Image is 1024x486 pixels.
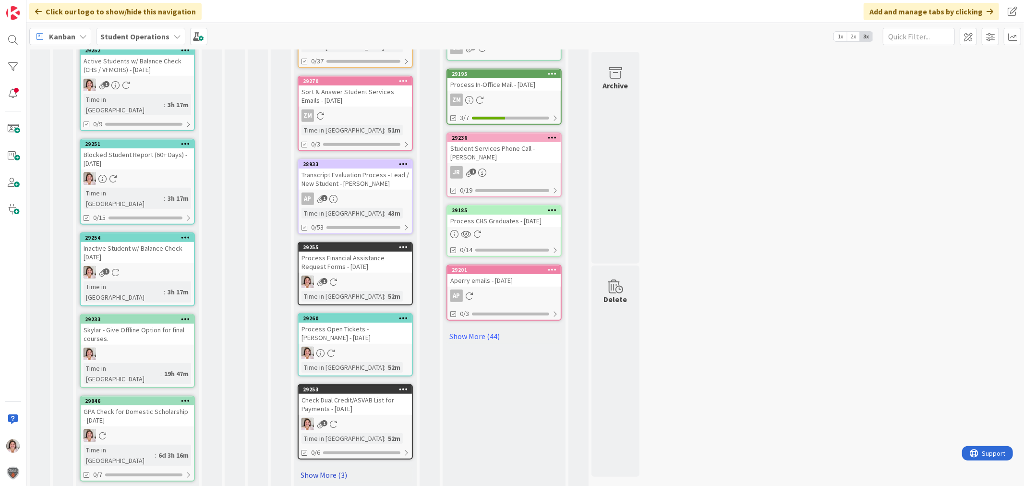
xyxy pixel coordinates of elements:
div: Inactive Student w/ Balance Check - [DATE] [81,242,194,263]
span: : [160,368,162,379]
span: 0/53 [311,222,324,232]
div: Add and manage tabs by clicking [864,3,999,20]
div: 29185 [452,207,561,214]
img: EW [84,429,96,442]
span: : [164,193,165,204]
span: : [384,362,386,373]
div: Active Students w/ Balance Check (CHS / VFMOHS) - [DATE] [81,55,194,76]
div: ZM [450,94,463,106]
div: Archive [603,80,628,91]
div: EW [81,79,194,91]
div: 29252 [81,46,194,55]
span: : [384,208,386,219]
div: Delete [604,293,627,305]
div: 29201Aperry emails - [DATE] [447,266,561,287]
div: 52m [386,362,403,373]
img: EW [301,418,314,430]
span: : [384,125,386,135]
span: 1 [321,420,327,426]
div: 29253 [303,386,412,393]
div: 3h 17m [165,287,191,297]
div: Time in [GEOGRAPHIC_DATA] [301,125,384,135]
div: 3h 17m [165,99,191,110]
div: EW [299,418,412,430]
img: EW [84,79,96,91]
div: EW [299,347,412,359]
div: ZM [447,94,561,106]
div: 29255 [303,244,412,251]
span: 1 [103,81,109,87]
span: 1 [470,169,476,175]
div: Process Financial Assistance Request Forms - [DATE] [299,252,412,273]
img: avatar [6,466,20,480]
div: 29236Student Services Phone Call - [PERSON_NAME] [447,134,561,163]
div: 29233 [85,316,194,323]
div: 51m [386,125,403,135]
div: 29046 [85,398,194,404]
div: 29251Blocked Student Report (60+ Days) - [DATE] [81,140,194,170]
div: 6d 3h 16m [156,450,191,461]
span: 1 [103,268,109,275]
div: AP [447,290,561,302]
a: Show More (44) [446,328,562,344]
div: Process In-Office Mail - [DATE] [447,78,561,91]
div: 52m [386,291,403,302]
span: 0/3 [460,309,469,319]
img: EW [6,439,20,453]
span: 0/9 [93,119,102,129]
div: 43m [386,208,403,219]
div: 29195 [452,71,561,77]
div: Time in [GEOGRAPHIC_DATA] [84,445,155,466]
div: 29201 [447,266,561,274]
div: Aperry emails - [DATE] [447,274,561,287]
span: 1x [834,32,847,41]
div: Time in [GEOGRAPHIC_DATA] [84,281,164,303]
div: ZM [301,109,314,122]
span: 0/14 [460,245,472,255]
img: EW [84,266,96,279]
span: Support [20,1,44,13]
input: Quick Filter... [883,28,955,45]
a: Show More (3) [298,467,413,483]
div: Check Dual Credit/ASVAB List for Payments - [DATE] [299,394,412,415]
span: : [164,99,165,110]
div: 29254Inactive Student w/ Balance Check - [DATE] [81,233,194,263]
div: JR [447,166,561,179]
span: 0/7 [93,470,102,480]
img: EW [84,348,96,360]
div: 28933Transcript Evaluation Process - Lead / New Student - [PERSON_NAME] [299,160,412,190]
div: EW [299,276,412,288]
div: 29260 [303,315,412,322]
img: Visit kanbanzone.com [6,6,20,20]
span: : [155,450,156,461]
img: EW [301,347,314,359]
div: Skylar - Give Offline Option for final courses. [81,324,194,345]
span: 3x [860,32,873,41]
div: ZM [299,109,412,122]
span: 0/6 [311,448,320,458]
span: 0/15 [93,213,106,223]
span: : [164,287,165,297]
b: Student Operations [100,32,169,41]
div: AP [299,193,412,205]
div: 29270 [299,77,412,85]
div: 29046GPA Check for Domestic Scholarship - [DATE] [81,397,194,426]
div: 29253 [299,385,412,394]
div: Time in [GEOGRAPHIC_DATA] [84,363,160,384]
div: 29254 [85,234,194,241]
div: 29251 [85,141,194,147]
div: AP [301,193,314,205]
div: Time in [GEOGRAPHIC_DATA] [301,208,384,219]
div: Process Open Tickets - [PERSON_NAME] - [DATE] [299,323,412,344]
span: 0/37 [311,56,324,66]
div: 29046 [81,397,194,405]
div: GPA Check for Domestic Scholarship - [DATE] [81,405,194,426]
div: 3h 17m [165,193,191,204]
div: Time in [GEOGRAPHIC_DATA] [84,188,164,209]
div: 29254 [81,233,194,242]
div: 29270Sort & Answer Student Services Emails - [DATE] [299,77,412,107]
div: 29201 [452,267,561,273]
div: Sort & Answer Student Services Emails - [DATE] [299,85,412,107]
div: EW [81,172,194,185]
div: Transcript Evaluation Process - Lead / New Student - [PERSON_NAME] [299,169,412,190]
